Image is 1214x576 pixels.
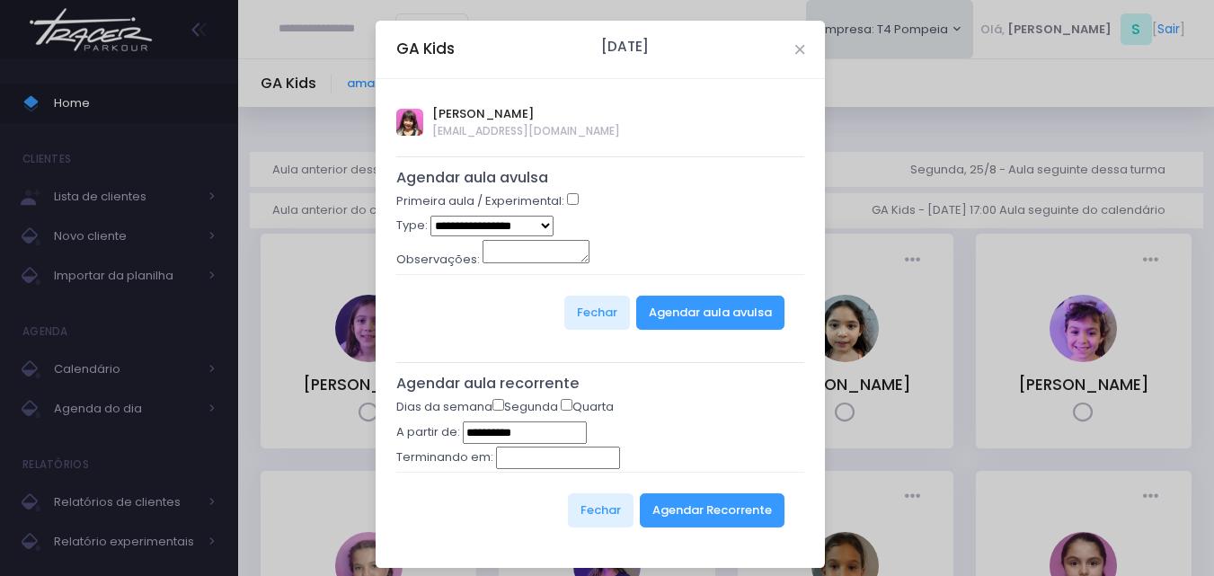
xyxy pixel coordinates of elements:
label: Terminando em: [396,448,493,466]
input: Quarta [561,399,572,411]
button: Close [795,45,804,54]
h6: [DATE] [601,39,649,55]
h5: GA Kids [396,38,455,60]
button: Agendar Recorrente [640,493,784,527]
label: A partir de: [396,423,460,441]
button: Fechar [564,296,630,330]
label: Observações: [396,251,480,269]
label: Segunda [492,398,558,416]
button: Fechar [568,493,634,527]
span: [PERSON_NAME] [432,105,620,123]
input: Segunda [492,399,504,411]
label: Type: [396,217,428,235]
h5: Agendar aula avulsa [396,169,805,187]
h5: Agendar aula recorrente [396,375,805,393]
label: Quarta [561,398,614,416]
button: Agendar aula avulsa [636,296,784,330]
label: Primeira aula / Experimental: [396,192,564,210]
form: Dias da semana [396,398,805,548]
span: [EMAIL_ADDRESS][DOMAIN_NAME] [432,123,620,139]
